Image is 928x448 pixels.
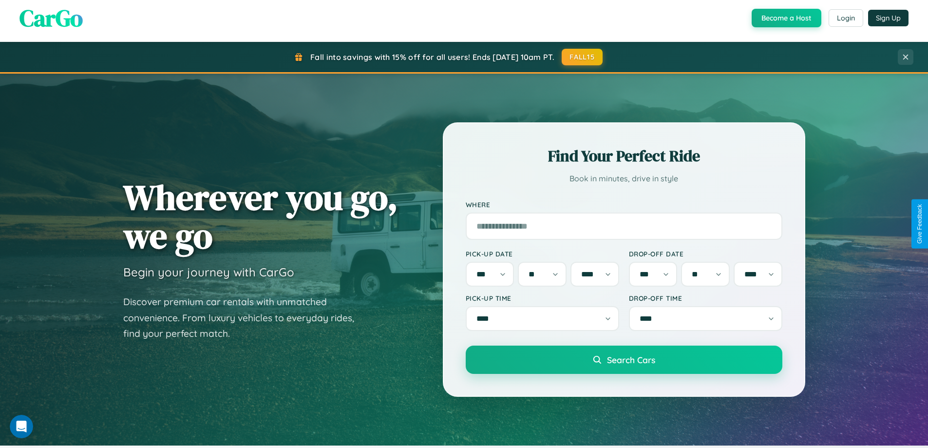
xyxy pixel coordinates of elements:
div: Give Feedback [916,204,923,244]
button: Login [829,9,863,27]
p: Discover premium car rentals with unmatched convenience. From luxury vehicles to everyday rides, ... [123,294,367,342]
h1: Wherever you go, we go [123,178,398,255]
label: Pick-up Time [466,294,619,302]
span: Fall into savings with 15% off for all users! Ends [DATE] 10am PT. [310,52,554,62]
button: Sign Up [868,10,909,26]
button: Search Cars [466,346,782,374]
label: Drop-off Date [629,250,782,258]
h3: Begin your journey with CarGo [123,265,294,279]
label: Drop-off Time [629,294,782,302]
p: Book in minutes, drive in style [466,172,782,186]
span: CarGo [19,2,83,34]
label: Pick-up Date [466,250,619,258]
iframe: Intercom live chat [10,415,33,438]
span: Search Cars [607,354,655,365]
button: FALL15 [562,49,603,65]
h2: Find Your Perfect Ride [466,145,782,167]
label: Where [466,200,782,209]
button: Become a Host [752,9,821,27]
